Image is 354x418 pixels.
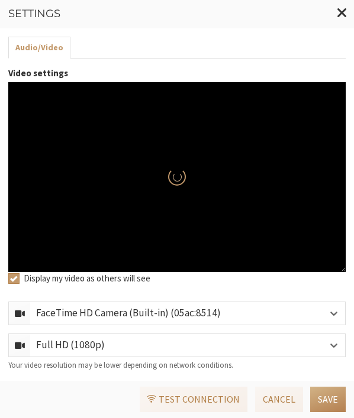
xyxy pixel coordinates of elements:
[8,8,346,20] h3: Settings
[36,306,241,321] div: FaceTime HD Camera (Built-in) (05ac:8514)
[8,37,70,59] button: Audio/Video
[255,387,303,411] button: Cancel
[8,379,346,393] label: Audio settings
[24,272,346,286] label: Display my video as others will see
[310,387,346,411] button: Save
[140,387,248,411] a: Test connection
[36,338,125,353] div: Full HD (1080p)
[8,67,346,80] label: Video settings
[8,359,346,371] div: Your video resolution may be lower depending on network conditions.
